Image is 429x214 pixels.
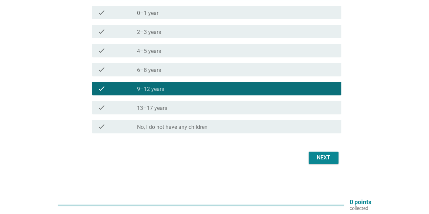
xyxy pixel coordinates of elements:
[97,27,105,36] i: check
[97,65,105,74] i: check
[137,105,167,112] label: 13–17 years
[97,8,105,17] i: check
[97,46,105,55] i: check
[137,124,208,131] label: No, I do not have any children
[97,103,105,112] i: check
[350,205,371,211] p: collected
[137,67,161,74] label: 6–8 years
[97,84,105,93] i: check
[97,122,105,131] i: check
[137,29,161,36] label: 2–3 years
[137,10,158,17] label: 0–1 year
[137,86,164,93] label: 9–12 years
[350,199,371,205] p: 0 points
[314,154,333,162] div: Next
[137,48,161,55] label: 4–5 years
[309,152,338,164] button: Next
